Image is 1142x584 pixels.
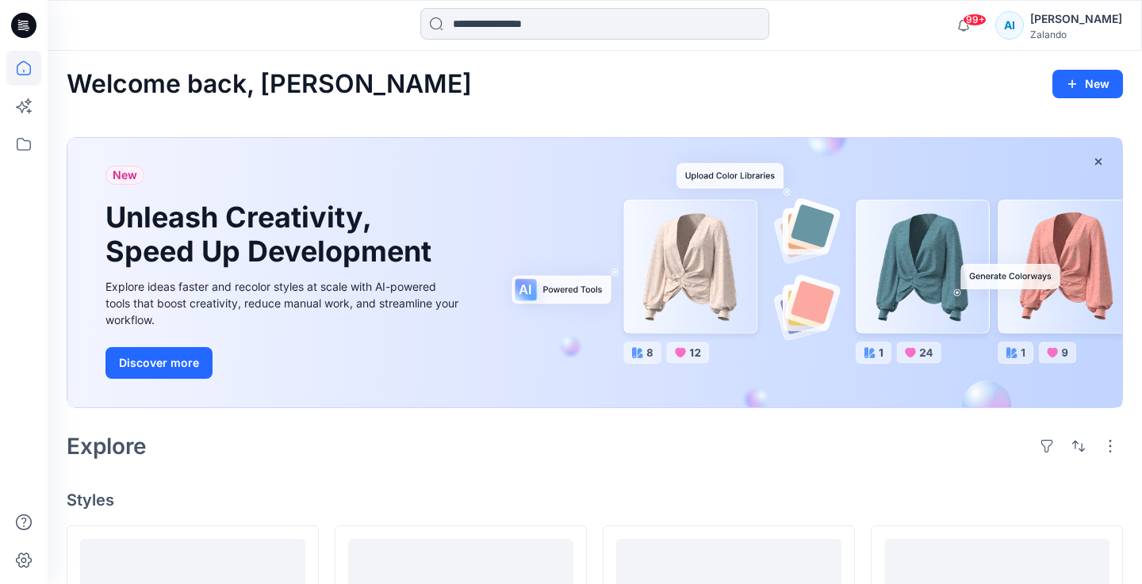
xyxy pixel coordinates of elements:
[1030,10,1122,29] div: [PERSON_NAME]
[105,347,462,379] a: Discover more
[67,70,472,99] h2: Welcome back, [PERSON_NAME]
[1030,29,1122,40] div: Zalando
[105,200,439,269] h1: Unleash Creativity, Speed Up Development
[995,11,1024,40] div: AI
[105,347,213,379] button: Discover more
[67,433,147,459] h2: Explore
[105,278,462,328] div: Explore ideas faster and recolor styles at scale with AI-powered tools that boost creativity, red...
[113,166,137,185] span: New
[1052,70,1123,98] button: New
[963,13,987,26] span: 99+
[67,490,1123,510] h4: Styles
